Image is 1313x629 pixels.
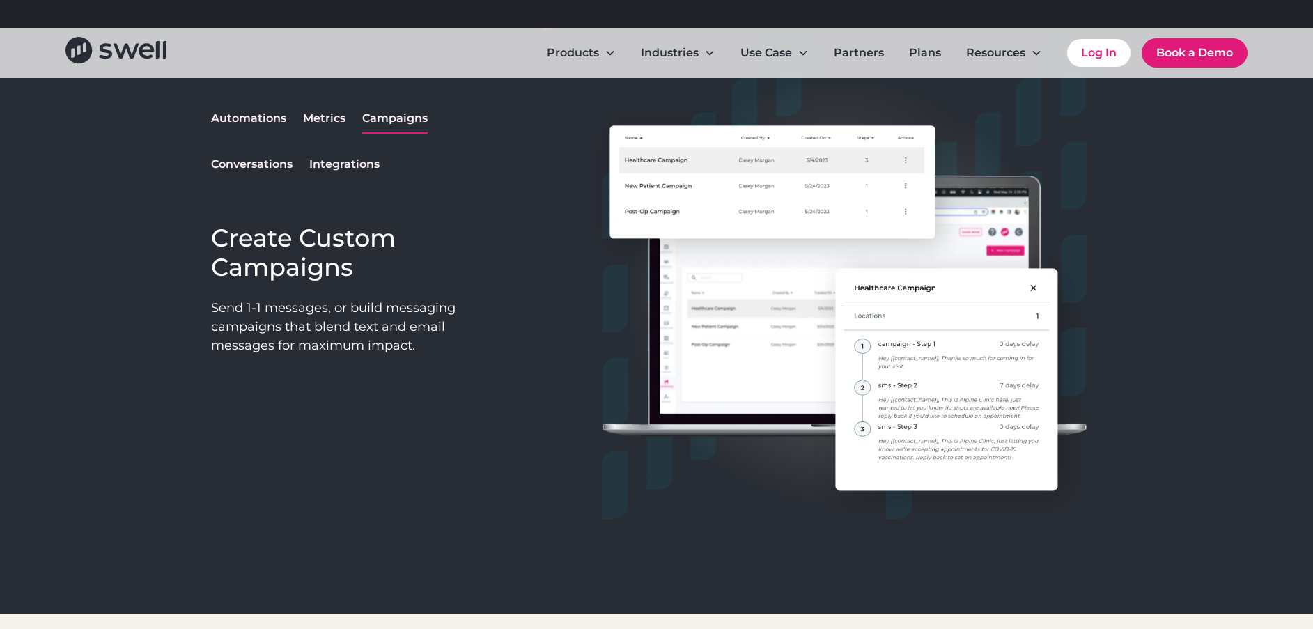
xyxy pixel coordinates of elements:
div: Use Case [729,39,820,67]
a: Plans [898,39,952,67]
img: reputation image [575,48,1103,536]
a: home [65,37,166,68]
div: Integrations [309,156,380,173]
p: Send 1-1 messages, or build messaging campaigns that blend text and email messages for maximum im... [211,299,498,355]
a: Log In [1067,39,1131,67]
div: Automations [211,110,286,127]
a: Book a Demo [1142,38,1248,68]
a: Partners [823,39,895,67]
div: Products [547,45,599,61]
div: Resources [966,45,1025,61]
div: Campaigns [362,110,428,127]
div: Conversations [211,156,293,173]
h3: Create Custom Campaigns [211,224,498,282]
div: Industries [630,39,727,67]
div: Resources [955,39,1053,67]
div: Products [536,39,627,67]
div: Use Case [740,45,792,61]
div: Industries [641,45,699,61]
div: Metrics [303,110,345,127]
